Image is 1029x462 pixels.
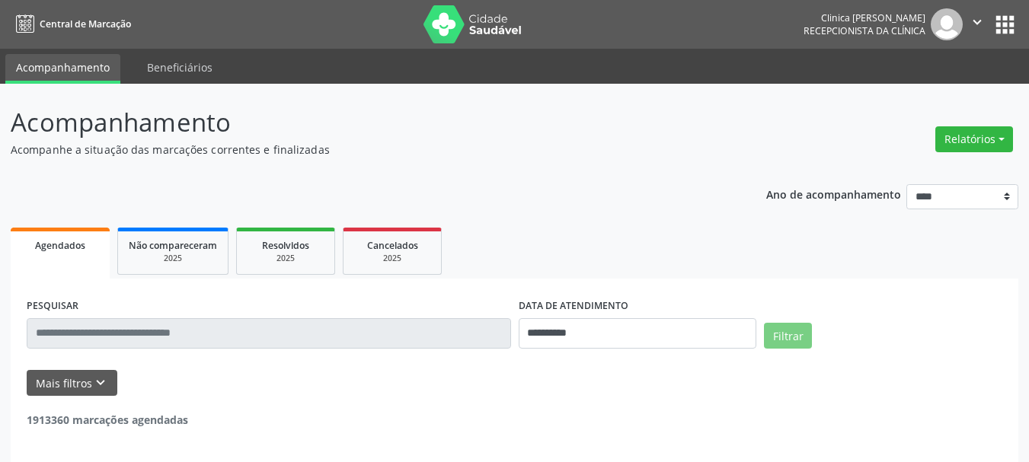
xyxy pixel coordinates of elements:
span: Recepcionista da clínica [804,24,925,37]
strong: 1913360 marcações agendadas [27,413,188,427]
i:  [969,14,986,30]
p: Acompanhamento [11,104,716,142]
button: apps [992,11,1018,38]
label: PESQUISAR [27,295,78,318]
button: Relatórios [935,126,1013,152]
span: Cancelados [367,239,418,252]
p: Ano de acompanhamento [766,184,901,203]
button:  [963,8,992,40]
div: Clinica [PERSON_NAME] [804,11,925,24]
span: Central de Marcação [40,18,131,30]
label: DATA DE ATENDIMENTO [519,295,628,318]
p: Acompanhe a situação das marcações correntes e finalizadas [11,142,716,158]
span: Não compareceram [129,239,217,252]
div: 2025 [129,253,217,264]
a: Central de Marcação [11,11,131,37]
div: 2025 [248,253,324,264]
span: Agendados [35,239,85,252]
a: Beneficiários [136,54,223,81]
span: Resolvidos [262,239,309,252]
button: Mais filtroskeyboard_arrow_down [27,370,117,397]
button: Filtrar [764,323,812,349]
i: keyboard_arrow_down [92,374,109,391]
a: Acompanhamento [5,54,120,84]
img: img [931,8,963,40]
div: 2025 [354,253,430,264]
